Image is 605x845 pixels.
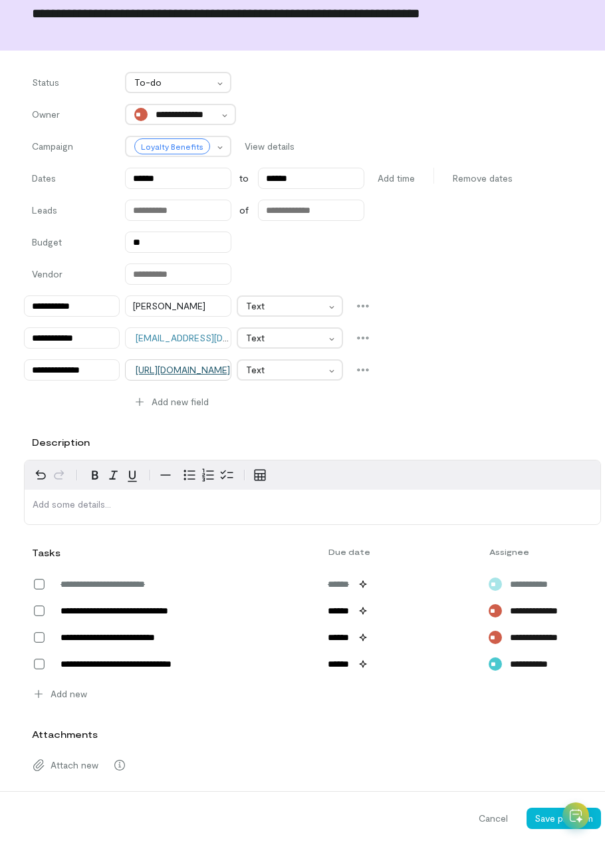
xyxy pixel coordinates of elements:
span: to [239,172,249,185]
button: Undo Ctrl+Z [31,466,50,484]
span: Add new field [152,395,209,409]
span: Remove dates [453,172,513,185]
button: Italic [104,466,123,484]
button: Numbered list [199,466,217,484]
div: toggle group [180,466,236,484]
span: Add new [51,687,87,701]
div: Due date [320,546,481,557]
label: Owner [32,108,112,125]
button: Underline [123,466,142,484]
button: Save program [527,808,601,829]
label: Budget [32,236,112,253]
button: Bulleted list [180,466,199,484]
span: Save program [535,812,593,824]
button: Check list [217,466,236,484]
label: Status [32,76,112,93]
label: Leads [32,204,112,221]
div: [PERSON_NAME] [126,299,205,313]
a: [URL][DOMAIN_NAME] [136,364,230,375]
div: Attach new [24,752,601,778]
div: editable markdown [25,490,600,524]
span: Attach new [51,759,98,772]
span: Add time [378,172,415,185]
div: Assignee [481,546,588,557]
span: Cancel [479,812,508,825]
span: of [239,204,249,217]
button: Bold [86,466,104,484]
label: Dates [32,172,112,185]
label: Attachments [32,728,98,741]
label: Description [32,436,90,449]
span: View details [245,140,295,153]
a: [EMAIL_ADDRESS][DOMAIN_NAME] [136,332,287,343]
div: Tasks [32,546,53,560]
label: Campaign [32,140,112,157]
label: Vendor [32,267,112,285]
